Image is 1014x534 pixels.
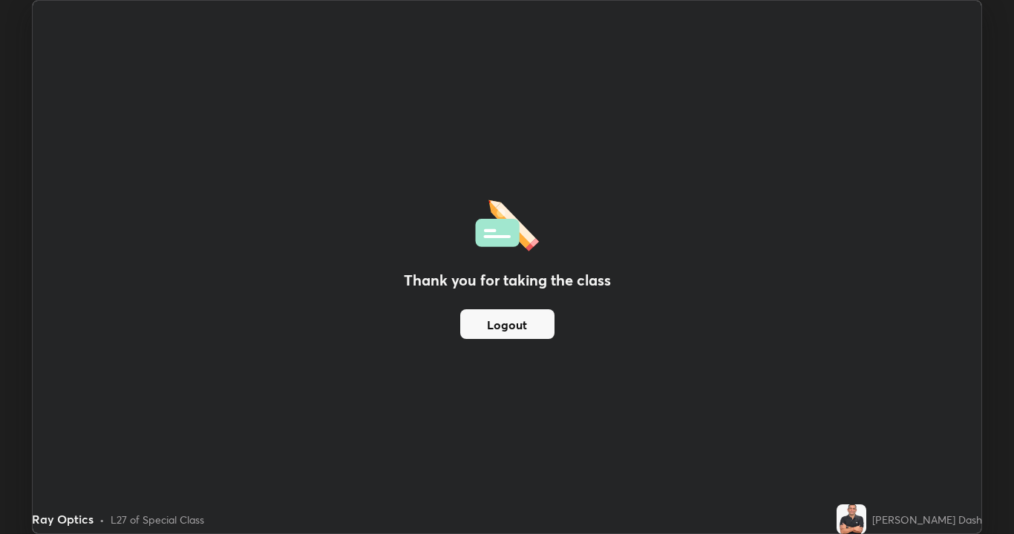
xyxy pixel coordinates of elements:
[872,512,982,527] div: [PERSON_NAME] Dash
[475,195,539,251] img: offlineFeedback.1438e8b3.svg
[460,309,555,339] button: Logout
[32,510,94,528] div: Ray Optics
[99,512,105,527] div: •
[404,269,611,291] h2: Thank you for taking the class
[837,504,866,534] img: 40a4c14bf14b432182435424e0d0387d.jpg
[111,512,204,527] div: L27 of Special Class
